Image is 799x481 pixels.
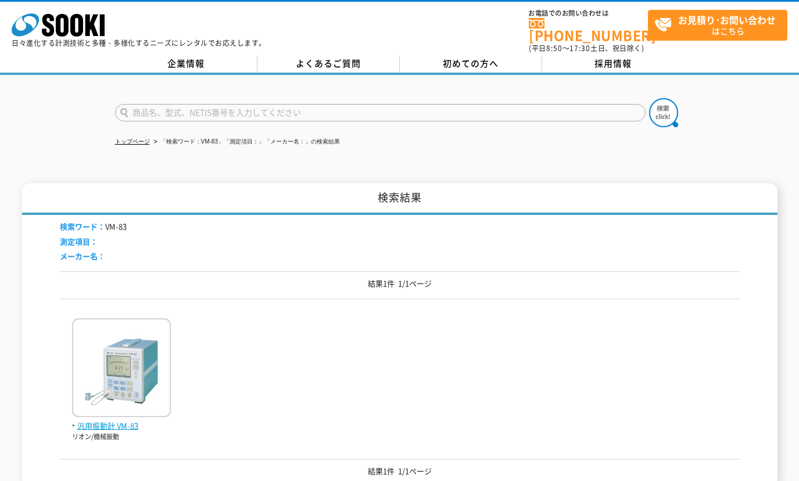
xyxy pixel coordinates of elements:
[12,40,266,46] p: 日々進化する計測技術と多種・多様化するニーズにレンタルでお応えします。
[654,10,787,40] span: はこちら
[648,10,787,41] a: お見積り･お問い合わせはこちら
[115,55,257,73] a: 企業情報
[72,432,171,442] p: リオン/機械振動
[678,13,776,27] strong: お見積り･お問い合わせ
[529,43,644,53] span: (平日 ～ 土日、祝日除く)
[60,278,740,290] p: 結果1件 1/1ページ
[529,10,648,17] span: お電話でのお問い合わせは
[443,57,499,70] span: 初めての方へ
[569,43,590,53] span: 17:30
[72,408,171,432] a: 汎用振動計 VM-83
[115,138,150,145] a: トップページ
[546,43,562,53] span: 8:50
[72,318,171,420] img: VM-83
[542,55,685,73] a: 採用情報
[152,136,340,148] li: 「検索ワード：VM-83」「測定項目：」「メーカー名：」の検索結果
[649,98,678,127] img: btn_search.png
[72,420,171,432] span: 汎用振動計 VM-83
[60,465,740,478] p: 結果1件 1/1ページ
[60,236,98,247] span: 測定項目：
[60,250,105,261] span: メーカー名：
[22,183,777,215] h1: 検索結果
[257,55,400,73] a: よくあるご質問
[529,18,648,42] a: [PHONE_NUMBER]
[115,104,646,121] input: 商品名、型式、NETIS番号を入力してください
[400,55,542,73] a: 初めての方へ
[60,221,105,232] span: 検索ワード：
[60,221,127,233] li: VM-83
